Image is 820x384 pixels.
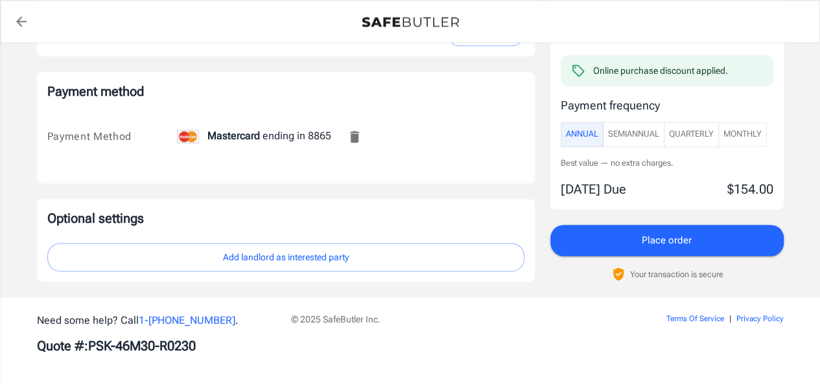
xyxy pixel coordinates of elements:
[664,122,719,147] button: Quarterly
[177,130,199,143] img: mastercard
[666,314,724,323] a: Terms Of Service
[362,17,459,27] img: Back to quotes
[593,64,728,77] div: Online purchase discount applied.
[718,122,767,147] button: Monthly
[139,314,235,326] a: 1-[PHONE_NUMBER]
[37,338,196,354] b: Quote #: PSK-46M30-R0230
[291,313,593,326] p: © 2025 SafeButler Inc.
[608,127,659,142] span: SemiAnnual
[37,313,275,328] p: Need some help? Call .
[47,243,524,272] button: Add landlord as interested party
[47,82,524,100] p: Payment method
[47,129,177,144] div: Payment Method
[736,314,784,323] a: Privacy Policy
[550,225,784,256] button: Place order
[630,268,723,280] p: Your transaction is secure
[566,127,598,142] span: Annual
[47,209,524,227] p: Optional settings
[561,179,626,199] p: [DATE] Due
[339,121,370,152] button: Remove this card
[723,127,762,142] span: Monthly
[8,8,34,34] a: back to quotes
[207,130,260,142] span: Mastercard
[603,122,664,147] button: SemiAnnual
[561,96,773,114] p: Payment frequency
[561,122,603,147] button: Annual
[561,157,773,169] p: Best value — no extra charges.
[177,130,331,142] span: ending in 8865
[727,179,773,199] p: $154.00
[642,232,692,249] span: Place order
[669,127,714,142] span: Quarterly
[729,314,731,323] span: |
